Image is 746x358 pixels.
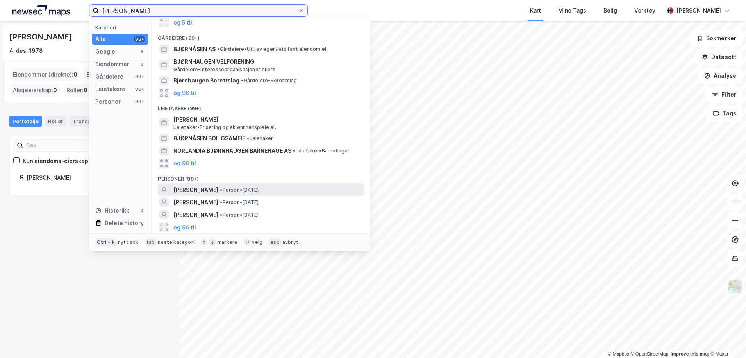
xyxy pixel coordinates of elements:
span: • [217,46,220,52]
span: • [220,212,222,218]
div: Portefølje [9,116,42,127]
div: Kategori [95,25,148,30]
div: Alle [95,34,106,44]
a: Mapbox [608,351,629,357]
span: Person • [DATE] [220,199,259,206]
div: 99+ [134,36,145,42]
img: logo.a4113a55bc3d86da70a041830d287a7e.svg [12,5,70,16]
div: Personer [95,97,121,106]
div: Ctrl + k [95,238,116,246]
button: Datasett [695,49,743,65]
div: nytt søk [118,239,139,245]
span: Gårdeiere • Utl. av egen/leid fast eiendom el. [217,46,327,52]
div: Roller : [63,84,91,97]
a: Improve this map [671,351,709,357]
div: 99+ [134,73,145,80]
span: Leietaker • Frisering og skjønnhetspleie el. [173,124,276,131]
div: Gårdeiere (99+) [152,29,370,43]
div: Eiendommer [95,59,129,69]
span: • [220,187,222,193]
div: Verktøy [634,6,655,15]
span: • [293,148,295,154]
span: Person • [DATE] [220,212,259,218]
button: Analyse [698,68,743,84]
div: Gårdeiere [95,72,123,81]
div: avbryt [282,239,298,245]
div: Google [95,47,115,56]
span: • [241,77,243,83]
span: BJØRNÅSEN BOLIGSAMEIE [173,134,245,143]
button: og 96 til [173,222,196,232]
span: [PERSON_NAME] [173,115,361,124]
div: Historikk [95,206,129,215]
button: Filter [705,87,743,102]
input: Søk på adresse, matrikkel, gårdeiere, leietakere eller personer [99,5,298,16]
div: tab [145,238,157,246]
span: 0 [84,86,87,95]
span: [PERSON_NAME] [173,210,218,220]
div: Eiendommer (direkte) : [10,68,80,81]
div: 4. des. 1978 [9,46,43,55]
div: [PERSON_NAME] [676,6,721,15]
div: Mine Tags [558,6,586,15]
div: Leietakere [95,84,125,94]
div: Leietakere (99+) [152,99,370,113]
div: velg [252,239,262,245]
div: [PERSON_NAME] [27,173,161,183]
div: 0 [139,61,145,67]
span: 0 [73,70,77,79]
div: esc [269,238,281,246]
div: Delete history [105,218,144,228]
span: • [247,135,249,141]
button: og 96 til [173,159,196,168]
span: Leietaker [247,135,273,141]
button: og 96 til [173,88,196,98]
div: [PERSON_NAME] [9,30,73,43]
span: BJØRNHAUGEN VELFORENING [173,57,361,66]
div: Kart [530,6,541,15]
span: [PERSON_NAME] [173,185,218,195]
iframe: Chat Widget [707,320,746,358]
span: Person • [DATE] [220,187,259,193]
button: Bokmerker [690,30,743,46]
button: Tags [707,106,743,121]
span: Bjørnhaugen Borettslag [173,76,239,85]
div: Roller [45,116,66,127]
div: 99+ [134,86,145,92]
div: neste kategori [158,239,195,245]
div: Aksjeeierskap : [10,84,60,97]
div: Eiendommer (Indirekte) : [84,68,159,81]
div: Kun eiendoms-eierskap [23,156,88,166]
div: 0 [139,208,145,214]
span: NORLANDIA BJØRNHAUGEN BARNEHAGE AS [173,146,291,156]
span: • [220,199,222,205]
span: Gårdeiere • Borettslag [241,77,297,84]
div: Transaksjoner [70,116,123,127]
span: [PERSON_NAME] [173,198,218,207]
div: 8 [139,48,145,55]
span: 0 [53,86,57,95]
input: Søk [23,140,109,151]
div: Bolig [603,6,617,15]
a: OpenStreetMap [631,351,669,357]
div: markere [217,239,237,245]
span: BJØRNÅSEN AS [173,45,216,54]
div: Personer (99+) [152,170,370,184]
img: Z [728,279,742,294]
span: Gårdeiere • Interesseorganisasjoner ellers [173,66,275,73]
span: Leietaker • Barnehager [293,148,350,154]
button: og 5 til [173,18,192,27]
div: 99+ [134,98,145,105]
